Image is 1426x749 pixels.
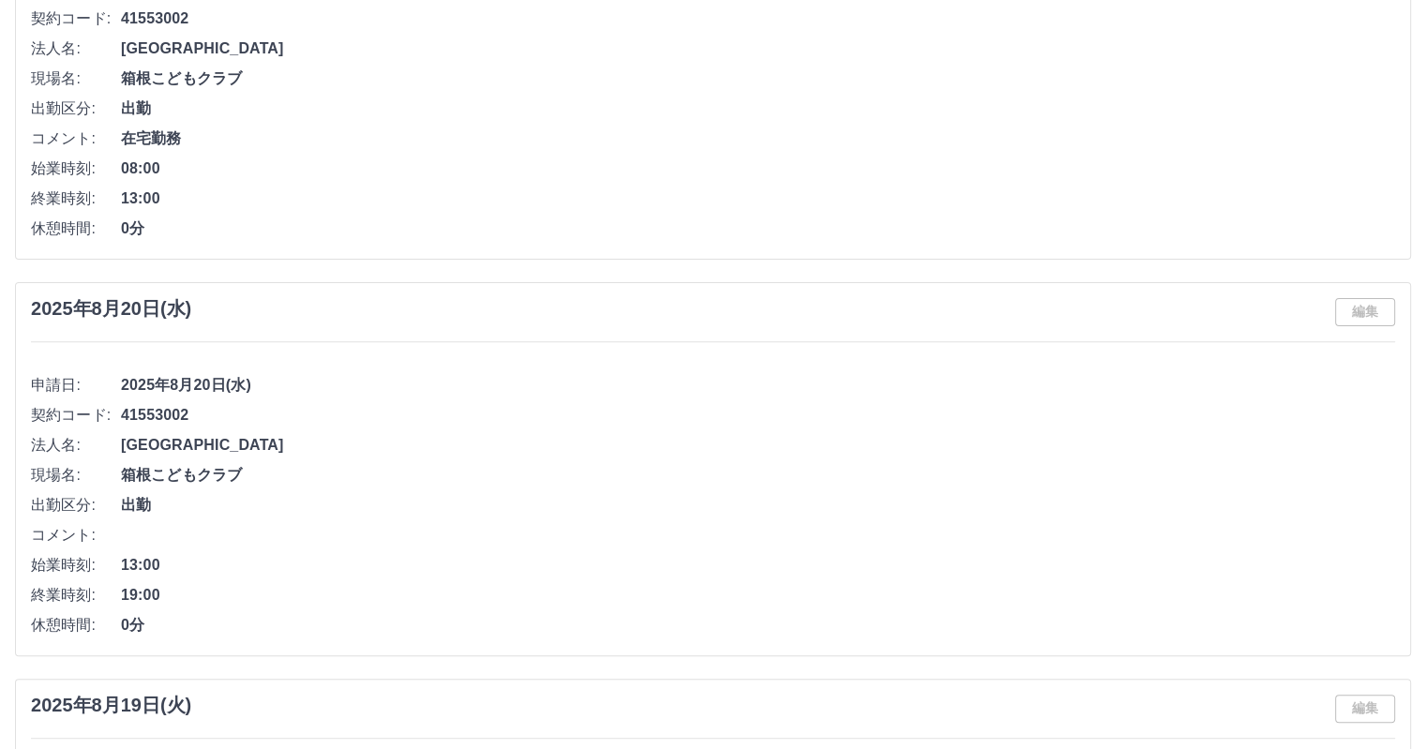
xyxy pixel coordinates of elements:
[121,584,1395,607] span: 19:00
[31,97,121,120] span: 出勤区分:
[121,554,1395,577] span: 13:00
[31,7,121,30] span: 契約コード:
[121,494,1395,517] span: 出勤
[121,97,1395,120] span: 出勤
[31,37,121,60] span: 法人名:
[31,614,121,637] span: 休憩時間:
[31,584,121,607] span: 終業時刻:
[121,374,1395,397] span: 2025年8月20日(水)
[121,404,1395,427] span: 41553002
[121,187,1395,210] span: 13:00
[121,614,1395,637] span: 0分
[31,187,121,210] span: 終業時刻:
[121,37,1395,60] span: [GEOGRAPHIC_DATA]
[121,127,1395,150] span: 在宅勤務
[31,434,121,457] span: 法人名:
[31,554,121,577] span: 始業時刻:
[31,404,121,427] span: 契約コード:
[31,464,121,487] span: 現場名:
[31,157,121,180] span: 始業時刻:
[31,67,121,90] span: 現場名:
[121,434,1395,457] span: [GEOGRAPHIC_DATA]
[31,695,191,716] h3: 2025年8月19日(火)
[31,524,121,547] span: コメント:
[31,298,191,320] h3: 2025年8月20日(水)
[121,7,1395,30] span: 41553002
[31,494,121,517] span: 出勤区分:
[121,464,1395,487] span: 箱根こどもクラブ
[121,67,1395,90] span: 箱根こどもクラブ
[31,127,121,150] span: コメント:
[121,157,1395,180] span: 08:00
[31,374,121,397] span: 申請日:
[31,217,121,240] span: 休憩時間:
[121,217,1395,240] span: 0分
